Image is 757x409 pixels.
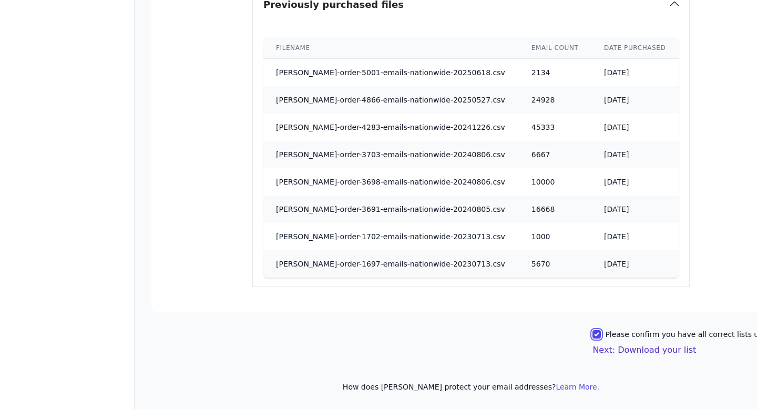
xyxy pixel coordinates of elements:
th: Email count [519,37,591,59]
td: [DATE] [591,168,679,196]
td: 45333 [519,114,591,141]
td: [PERSON_NAME]-order-3703-emails-nationwide-20240806.csv [263,141,519,168]
td: [DATE] [591,114,679,141]
th: Filename [263,37,519,59]
td: 2134 [519,59,591,87]
td: [DATE] [591,196,679,223]
td: [PERSON_NAME]-order-3698-emails-nationwide-20240806.csv [263,168,519,196]
td: 10000 [519,168,591,196]
th: Date purchased [591,37,679,59]
td: 24928 [519,86,591,114]
td: 5670 [519,250,591,278]
td: 6667 [519,141,591,168]
td: [PERSON_NAME]-order-3691-emails-nationwide-20240805.csv [263,196,519,223]
td: [PERSON_NAME]-order-1702-emails-nationwide-20230713.csv [263,223,519,250]
td: [DATE] [591,59,679,87]
td: [PERSON_NAME]-order-4866-emails-nationwide-20250527.csv [263,86,519,114]
button: Next: Download your list [592,344,696,356]
button: Learn More. [556,382,599,392]
td: 1000 [519,223,591,250]
td: 16668 [519,196,591,223]
td: [DATE] [591,141,679,168]
td: [DATE] [591,86,679,114]
td: [PERSON_NAME]-order-4283-emails-nationwide-20241226.csv [263,114,519,141]
td: [PERSON_NAME]-order-5001-emails-nationwide-20250618.csv [263,59,519,87]
td: [DATE] [591,223,679,250]
td: [DATE] [591,250,679,278]
td: [PERSON_NAME]-order-1697-emails-nationwide-20230713.csv [263,250,519,278]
